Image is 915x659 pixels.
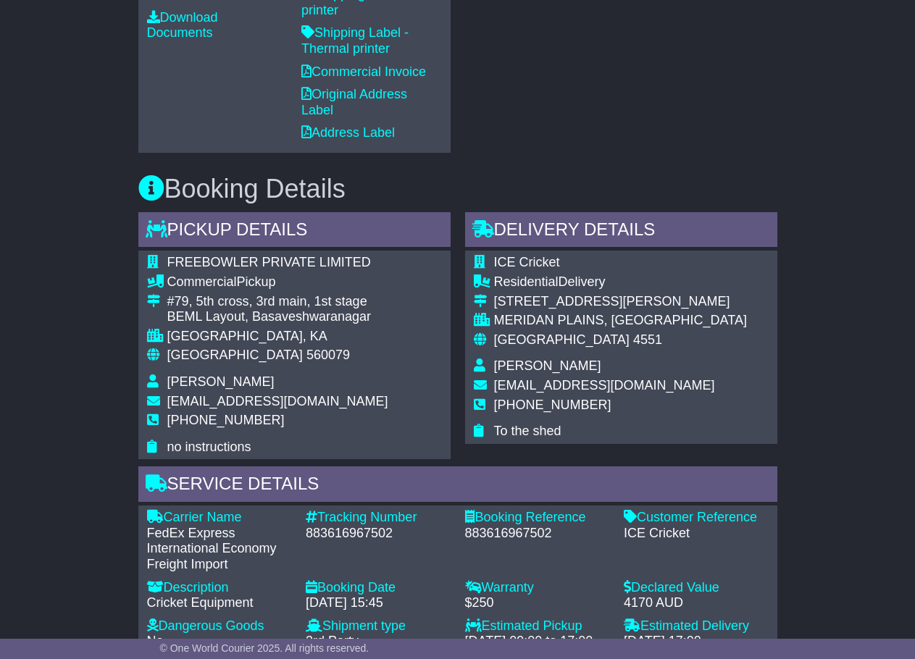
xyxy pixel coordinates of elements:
[301,64,426,79] a: Commercial Invoice
[167,394,388,408] span: [EMAIL_ADDRESS][DOMAIN_NAME]
[301,25,409,56] a: Shipping Label - Thermal printer
[167,309,388,325] div: BEML Layout, Basaveshwaranagar
[306,526,451,542] div: 883616967502
[465,510,610,526] div: Booking Reference
[138,175,777,203] h3: Booking Details
[147,526,292,573] div: FedEx Express International Economy Freight Import
[138,212,451,251] div: Pickup Details
[494,274,747,290] div: Delivery
[167,274,237,289] span: Commercial
[624,510,769,526] div: Customer Reference
[494,274,559,289] span: Residential
[624,634,769,650] div: [DATE] 17:00
[494,398,611,412] span: [PHONE_NUMBER]
[160,642,369,654] span: © One World Courier 2025. All rights reserved.
[167,329,388,345] div: [GEOGRAPHIC_DATA], KA
[167,274,388,290] div: Pickup
[147,510,292,526] div: Carrier Name
[306,510,451,526] div: Tracking Number
[306,618,451,634] div: Shipment type
[494,255,560,269] span: ICE Cricket
[624,526,769,542] div: ICE Cricket
[465,618,610,634] div: Estimated Pickup
[147,580,292,596] div: Description
[167,413,285,427] span: [PHONE_NUMBER]
[494,313,747,329] div: MERIDAN PLAINS, [GEOGRAPHIC_DATA]
[494,332,630,347] span: [GEOGRAPHIC_DATA]
[147,618,292,634] div: Dangerous Goods
[167,440,251,454] span: no instructions
[633,332,662,347] span: 4551
[306,595,451,611] div: [DATE] 15:45
[465,212,777,251] div: Delivery Details
[494,358,601,373] span: [PERSON_NAME]
[465,595,610,611] div: $250
[306,348,350,362] span: 560079
[147,634,164,648] span: No
[167,374,275,389] span: [PERSON_NAME]
[624,595,769,611] div: 4170 AUD
[465,580,610,596] div: Warranty
[301,87,407,117] a: Original Address Label
[147,595,292,611] div: Cricket Equipment
[465,526,610,542] div: 883616967502
[301,125,395,140] a: Address Label
[624,618,769,634] div: Estimated Delivery
[494,424,561,438] span: To the shed
[167,348,303,362] span: [GEOGRAPHIC_DATA]
[306,580,451,596] div: Booking Date
[494,294,747,310] div: [STREET_ADDRESS][PERSON_NAME]
[465,634,610,650] div: [DATE] 09:00 to 17:00
[624,580,769,596] div: Declared Value
[138,466,777,505] div: Service Details
[494,378,715,393] span: [EMAIL_ADDRESS][DOMAIN_NAME]
[306,634,359,648] span: 3rd Party
[147,10,218,41] a: Download Documents
[167,294,388,310] div: #79, 5th cross, 3rd main, 1st stage
[167,255,371,269] span: FREEBOWLER PRIVATE LIMITED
